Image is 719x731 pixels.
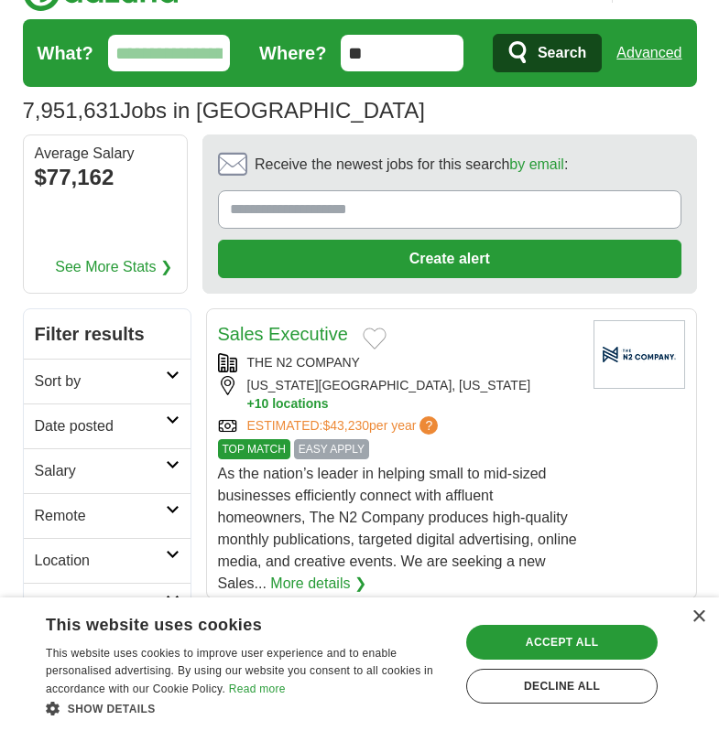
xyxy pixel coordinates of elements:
h2: Sort by [35,371,166,392]
img: Company logo [594,320,685,389]
div: THE N2 COMPANY [218,353,579,372]
h2: Category [35,595,166,617]
button: Add to favorite jobs [363,328,387,349]
a: Advanced [616,35,681,71]
a: Salary [24,448,191,493]
span: ? [419,416,438,435]
h2: Location [35,550,166,572]
div: Close [692,610,705,624]
h2: Filter results [24,309,191,359]
span: This website uses cookies to improve user experience and to enable personalised advertising. By u... [46,647,433,696]
h1: Jobs in [GEOGRAPHIC_DATA] [23,98,425,123]
label: What? [38,39,93,67]
span: EASY APPLY [294,439,369,459]
a: ESTIMATED:$43,230per year? [247,416,442,435]
span: Search [538,35,586,71]
span: Show details [68,703,156,715]
span: Receive the newest jobs for this search : [255,154,568,176]
span: $43,230 [322,418,369,433]
a: See More Stats ❯ [55,256,172,278]
h2: Salary [35,460,166,482]
span: TOP MATCH [218,439,290,459]
a: Remote [24,493,191,538]
a: Date posted [24,403,191,448]
label: Where? [259,39,326,67]
div: Accept all [466,625,658,660]
div: This website uses cookies [46,608,402,636]
span: 7,951,631 [23,94,121,127]
a: Category [24,583,191,628]
div: $77,162 [35,161,176,194]
span: + [247,395,255,413]
div: Average Salary [35,146,176,161]
span: As the nation’s leader in helping small to mid-sized businesses efficiently connect with affluent... [218,466,577,591]
button: +10 locations [247,395,579,413]
button: Create alert [218,240,681,278]
div: [US_STATE][GEOGRAPHIC_DATA], [US_STATE] [218,376,579,413]
a: More details ❯ [270,573,366,595]
a: Sort by [24,359,191,403]
h2: Date posted [35,415,166,437]
a: Read more, opens a new window [229,683,286,695]
div: Decline all [466,669,658,704]
a: Sales Executive [218,324,348,344]
a: by email [509,156,564,172]
button: Search [493,34,602,72]
div: Show details [46,699,448,717]
a: Location [24,538,191,583]
h2: Remote [35,505,166,527]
